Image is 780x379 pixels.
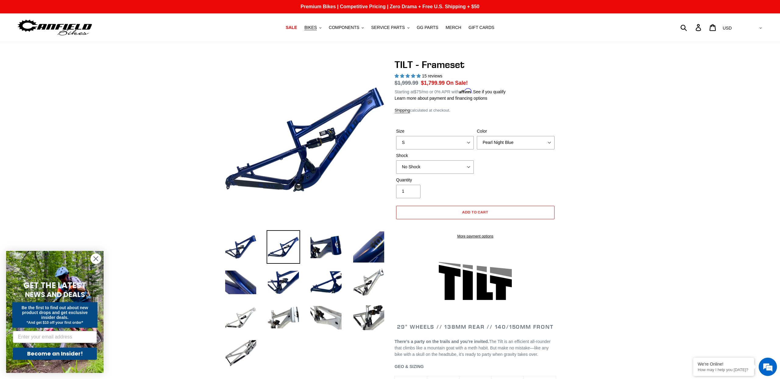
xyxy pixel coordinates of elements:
span: $1,799.99 [421,80,445,86]
textarea: Type your message and hit 'Enter' [3,166,116,188]
button: BIKES [301,23,324,32]
p: How may I help you today? [698,367,750,372]
span: On Sale! [446,79,468,87]
h1: TILT - Frameset [395,59,556,70]
img: Load image into Gallery viewer, TILT - Frameset [224,266,257,299]
span: $75 [414,89,421,94]
span: We're online! [35,77,84,138]
a: See if you qualify - Learn more about Affirm Financing (opens in modal) [473,89,506,94]
img: Load image into Gallery viewer, TILT - Frameset [224,301,257,334]
span: 29" WHEELS // 138mm REAR // 140/150mm FRONT [397,323,553,330]
img: Load image into Gallery viewer, TILT - Frameset [352,301,385,334]
div: Minimize live chat window [100,3,115,18]
span: 5.00 stars [395,73,422,78]
button: Add to cart [396,206,555,219]
a: GG PARTS [414,23,441,32]
span: COMPONENTS [329,25,359,30]
span: MERCH [446,25,461,30]
span: *And get $10 off your first order* [27,320,83,325]
img: Load image into Gallery viewer, TILT - Frameset [309,266,343,299]
img: Load image into Gallery viewer, TILT - Frameset [309,230,343,264]
div: Chat with us now [41,34,112,42]
button: Become an Insider! [13,348,97,360]
div: We're Online! [698,362,750,366]
span: Add to cart [462,210,489,214]
span: GET THE LATEST [23,280,86,291]
button: COMPONENTS [326,23,367,32]
a: Learn more about payment and financing options [395,96,487,101]
button: SERVICE PARTS [368,23,412,32]
span: SERVICE PARTS [371,25,405,30]
img: Load image into Gallery viewer, TILT - Frameset [352,230,385,264]
a: Shipping [395,108,410,113]
img: Load image into Gallery viewer, TILT - Frameset [224,336,257,370]
span: BIKES [304,25,317,30]
label: Quantity [396,177,474,183]
input: Search [684,21,699,34]
div: calculated at checkout. [395,107,556,113]
span: GIFT CARDS [469,25,495,30]
p: Starting at /mo or 0% APR with . [395,87,505,95]
span: Affirm [459,88,472,94]
span: NEWS AND DEALS [25,290,85,299]
a: SALE [283,23,300,32]
img: d_696896380_company_1647369064580_696896380 [19,30,35,46]
img: Load image into Gallery viewer, TILT - Frameset [224,230,257,264]
label: Color [477,128,555,134]
span: The Tilt is an efficient all-rounder that climbs like a mountain goat with a meth habit. But make... [395,339,551,357]
img: Load image into Gallery viewer, TILT - Frameset [267,230,300,264]
span: 15 reviews [422,73,442,78]
span: GG PARTS [417,25,438,30]
img: Load image into Gallery viewer, TILT - Frameset [267,266,300,299]
span: SALE [286,25,297,30]
label: Shock [396,152,474,159]
div: Navigation go back [7,34,16,43]
a: More payment options [396,234,555,239]
input: Enter your email address [13,331,97,343]
img: Load image into Gallery viewer, TILT - Frameset [267,301,300,334]
span: GEO & SIZING [395,364,424,369]
label: Size [396,128,474,134]
s: $1,999.99 [395,80,418,86]
img: Load image into Gallery viewer, TILT - Frameset [309,301,343,334]
img: Canfield Bikes [17,18,93,37]
button: Close dialog [90,253,101,264]
span: Be the first to find out about new product drops and get exclusive insider deals. [22,305,88,320]
a: MERCH [443,23,464,32]
b: There’s a party on the trails and you’re invited. [395,339,489,344]
img: Load image into Gallery viewer, TILT - Frameset [352,266,385,299]
a: GIFT CARDS [466,23,498,32]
